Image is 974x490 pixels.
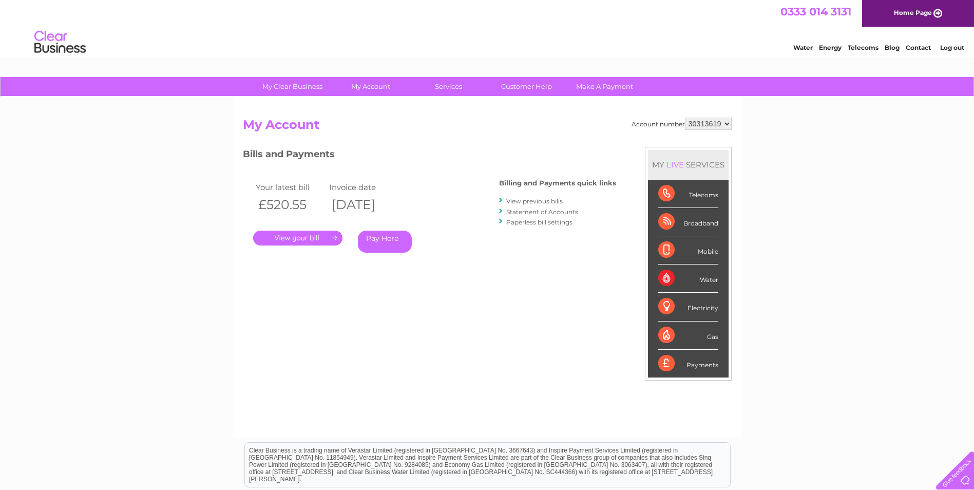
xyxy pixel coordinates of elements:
[658,350,718,378] div: Payments
[906,44,931,51] a: Contact
[664,160,686,169] div: LIVE
[658,180,718,208] div: Telecoms
[658,265,718,293] div: Water
[648,150,729,179] div: MY SERVICES
[484,77,569,96] a: Customer Help
[253,194,327,215] th: £520.55
[819,44,842,51] a: Energy
[243,118,732,137] h2: My Account
[250,77,335,96] a: My Clear Business
[327,194,400,215] th: [DATE]
[34,27,86,58] img: logo.png
[506,208,578,216] a: Statement of Accounts
[793,44,813,51] a: Water
[780,5,851,18] a: 0333 014 3131
[327,180,400,194] td: Invoice date
[940,44,964,51] a: Log out
[358,231,412,253] a: Pay Here
[632,118,732,130] div: Account number
[562,77,647,96] a: Make A Payment
[245,6,730,50] div: Clear Business is a trading name of Verastar Limited (registered in [GEOGRAPHIC_DATA] No. 3667643...
[253,231,342,246] a: .
[253,180,327,194] td: Your latest bill
[658,293,718,321] div: Electricity
[499,179,616,187] h4: Billing and Payments quick links
[658,208,718,236] div: Broadband
[328,77,413,96] a: My Account
[406,77,491,96] a: Services
[658,236,718,265] div: Mobile
[243,147,616,165] h3: Bills and Payments
[848,44,878,51] a: Telecoms
[885,44,900,51] a: Blog
[506,218,572,226] a: Paperless bill settings
[658,322,718,350] div: Gas
[506,197,563,205] a: View previous bills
